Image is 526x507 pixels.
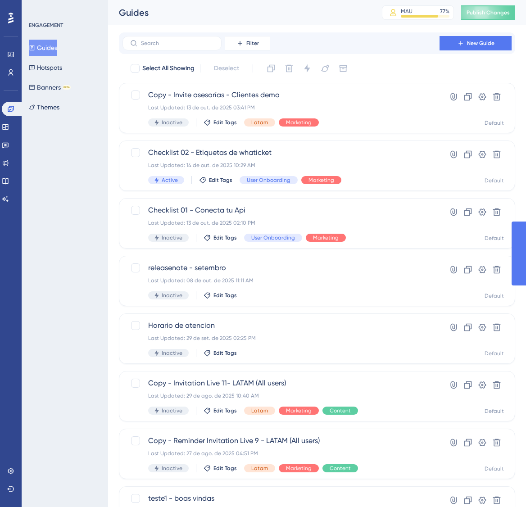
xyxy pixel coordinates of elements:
[204,465,237,472] button: Edit Tags
[247,177,290,184] span: User Onboarding
[148,219,414,226] div: Last Updated: 13 de out. de 2025 02:10 PM
[148,263,414,273] span: releasenote - setembro
[485,119,504,127] div: Default
[29,99,59,115] button: Themes
[213,349,237,357] span: Edit Tags
[162,234,182,241] span: Inactive
[29,22,63,29] div: ENGAGEMENT
[467,40,494,47] span: New Guide
[29,59,62,76] button: Hotspots
[251,119,268,126] span: Latam
[251,465,268,472] span: Latam
[119,6,359,19] div: Guides
[213,465,237,472] span: Edit Tags
[148,450,414,457] div: Last Updated: 27 de ago. de 2025 04:51 PM
[63,85,71,90] div: BETA
[330,407,351,414] span: Content
[213,407,237,414] span: Edit Tags
[440,8,449,15] div: 77 %
[162,465,182,472] span: Inactive
[162,119,182,126] span: Inactive
[162,407,182,414] span: Inactive
[286,465,312,472] span: Marketing
[204,292,237,299] button: Edit Tags
[485,407,504,415] div: Default
[148,162,414,169] div: Last Updated: 14 de out. de 2025 10:29 AM
[330,465,351,472] span: Content
[148,104,414,111] div: Last Updated: 13 de out. de 2025 03:41 PM
[204,119,237,126] button: Edit Tags
[204,407,237,414] button: Edit Tags
[148,147,414,158] span: Checklist 02 - Etiquetas de whaticket
[141,40,214,46] input: Search
[148,205,414,216] span: Checklist 01 - Conecta tu Api
[485,465,504,472] div: Default
[142,63,195,74] span: Select All Showing
[485,177,504,184] div: Default
[440,36,512,50] button: New Guide
[401,8,413,15] div: MAU
[162,292,182,299] span: Inactive
[162,177,178,184] span: Active
[199,177,232,184] button: Edit Tags
[209,177,232,184] span: Edit Tags
[204,234,237,241] button: Edit Tags
[461,5,515,20] button: Publish Changes
[485,292,504,299] div: Default
[162,349,182,357] span: Inactive
[213,234,237,241] span: Edit Tags
[29,40,57,56] button: Guides
[148,90,414,100] span: Copy - Invite asesorías - Clientes demo
[204,349,237,357] button: Edit Tags
[148,277,414,284] div: Last Updated: 08 de out. de 2025 11:11 AM
[225,36,270,50] button: Filter
[214,63,239,74] span: Deselect
[148,378,414,389] span: Copy - Invitation Live 11- LATAM (All users)
[148,392,414,399] div: Last Updated: 29 de ago. de 2025 10:40 AM
[308,177,334,184] span: Marketing
[213,292,237,299] span: Edit Tags
[488,471,515,498] iframe: UserGuiding AI Assistant Launcher
[251,234,295,241] span: User Onboarding
[251,407,268,414] span: Latam
[206,60,247,77] button: Deselect
[286,119,312,126] span: Marketing
[213,119,237,126] span: Edit Tags
[148,335,414,342] div: Last Updated: 29 de set. de 2025 02:25 PM
[313,234,339,241] span: Marketing
[148,435,414,446] span: Copy - Reminder Invitation Live 9 - LATAM (All users)
[485,350,504,357] div: Default
[286,407,312,414] span: Marketing
[148,493,414,504] span: teste1 - boas vindas
[148,320,414,331] span: Horario de atencion
[29,79,71,95] button: BannersBETA
[246,40,259,47] span: Filter
[467,9,510,16] span: Publish Changes
[485,235,504,242] div: Default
